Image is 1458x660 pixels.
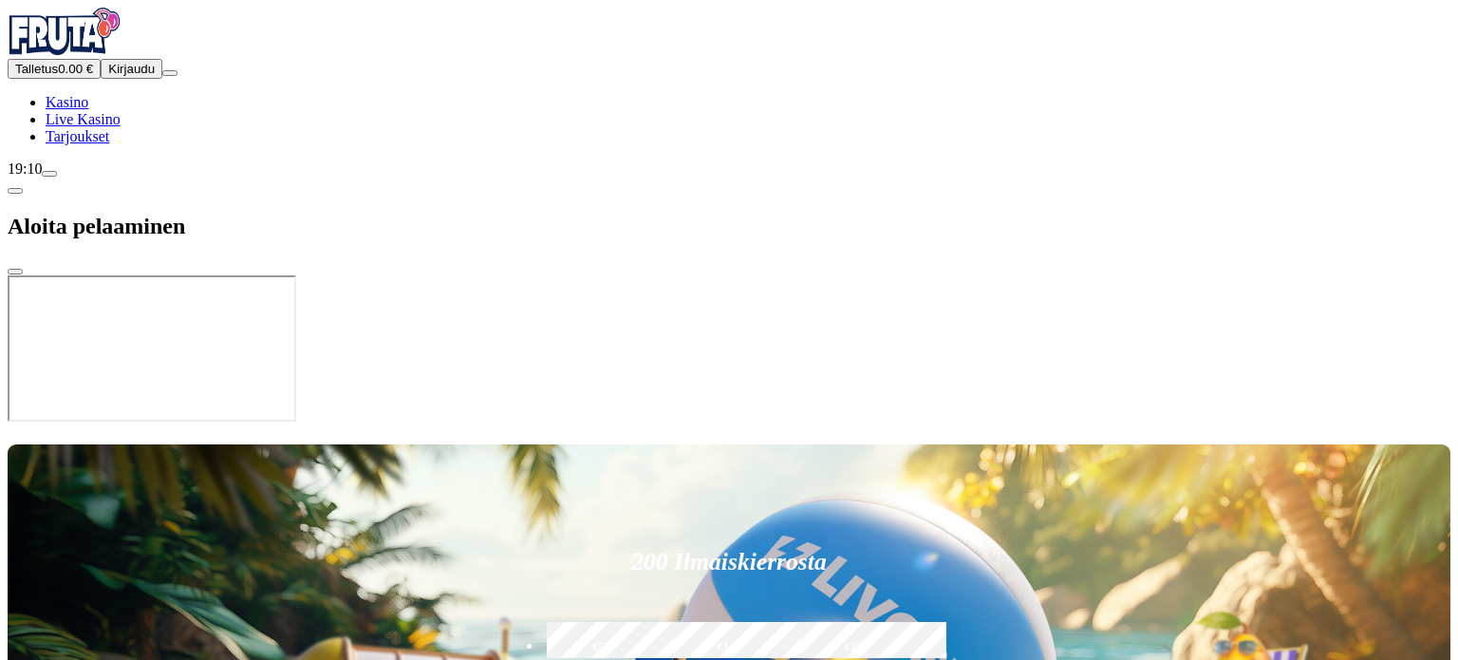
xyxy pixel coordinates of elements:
[8,59,101,79] button: Talletusplus icon0.00 €
[8,160,42,177] span: 19:10
[46,94,88,110] a: Kasino
[15,62,58,76] span: Talletus
[108,62,155,76] span: Kirjaudu
[58,62,93,76] span: 0.00 €
[8,42,121,58] a: Fruta
[46,111,121,127] a: Live Kasino
[8,188,23,194] button: chevron-left icon
[101,59,162,79] button: Kirjaudu
[8,269,23,274] button: close
[8,94,1450,145] nav: Main menu
[42,171,57,177] button: live-chat
[46,128,109,144] a: Tarjoukset
[8,8,1450,145] nav: Primary
[162,70,178,76] button: menu
[8,8,121,55] img: Fruta
[8,214,1450,239] h2: Aloita pelaaminen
